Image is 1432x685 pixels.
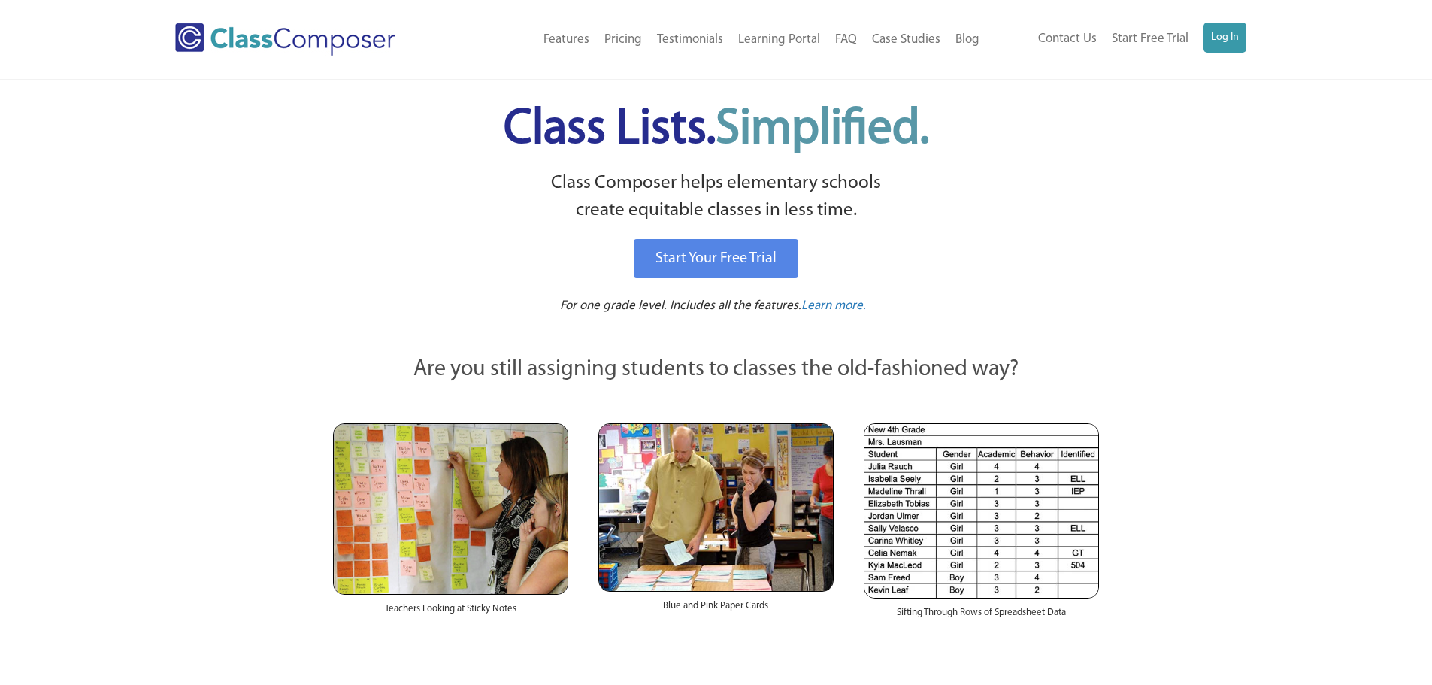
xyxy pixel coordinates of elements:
div: Blue and Pink Paper Cards [598,592,834,628]
span: Simplified. [716,105,929,154]
a: Start Free Trial [1104,23,1196,56]
a: Contact Us [1031,23,1104,56]
span: For one grade level. Includes all the features. [560,299,801,312]
nav: Header Menu [457,23,987,56]
p: Class Composer helps elementary schools create equitable classes in less time. [331,170,1102,225]
img: Teachers Looking at Sticky Notes [333,423,568,595]
a: Blog [948,23,987,56]
span: Class Lists. [504,105,929,154]
a: FAQ [828,23,864,56]
div: Sifting Through Rows of Spreadsheet Data [864,599,1099,635]
p: Are you still assigning students to classes the old-fashioned way? [333,353,1100,386]
a: Log In [1203,23,1246,53]
a: Learning Portal [731,23,828,56]
img: Spreadsheets [864,423,1099,599]
a: Pricing [597,23,649,56]
span: Learn more. [801,299,866,312]
a: Case Studies [864,23,948,56]
img: Class Composer [175,23,395,56]
a: Learn more. [801,297,866,316]
a: Features [536,23,597,56]
nav: Header Menu [987,23,1246,56]
a: Start Your Free Trial [634,239,798,278]
span: Start Your Free Trial [655,251,777,266]
img: Blue and Pink Paper Cards [598,423,834,591]
a: Testimonials [649,23,731,56]
div: Teachers Looking at Sticky Notes [333,595,568,631]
